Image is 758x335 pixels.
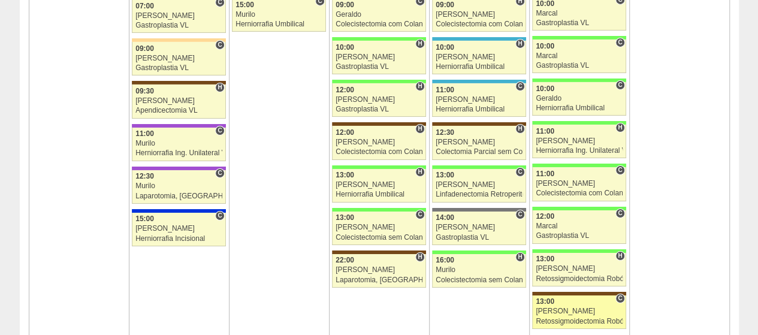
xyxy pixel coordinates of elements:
[332,37,425,41] div: Key: Brasil
[532,79,626,82] div: Key: Brasil
[132,84,225,118] a: H 09:30 [PERSON_NAME] Apendicectomia VL
[415,210,424,219] span: Consultório
[615,165,624,175] span: Consultório
[436,256,454,264] span: 16:00
[536,232,623,240] div: Gastroplastia VL
[436,213,454,222] span: 14:00
[615,209,624,218] span: Consultório
[132,124,225,128] div: Key: IFOR
[215,126,224,135] span: Consultório
[235,11,322,19] div: Murilo
[336,128,354,137] span: 12:00
[415,167,424,177] span: Hospital
[215,211,224,221] span: Consultório
[135,107,222,114] div: Apendicectomia VL
[332,80,425,83] div: Key: Brasil
[532,121,626,125] div: Key: Brasil
[135,44,154,53] span: 09:00
[536,189,623,197] div: Colecistectomia com Colangiografia VL
[436,234,523,242] div: Gastroplastia VL
[436,11,523,19] div: [PERSON_NAME]
[436,96,523,104] div: [PERSON_NAME]
[536,265,623,273] div: [PERSON_NAME]
[332,169,425,203] a: H 13:00 [PERSON_NAME] Herniorrafia Umbilical
[132,209,225,213] div: Key: São Luiz - Itaim
[415,82,424,91] span: Hospital
[436,1,454,9] span: 09:00
[436,128,454,137] span: 12:30
[536,222,623,230] div: Marcal
[532,82,626,116] a: C 10:00 Geraldo Herniorrafia Umbilical
[336,11,422,19] div: Geraldo
[536,297,554,306] span: 13:00
[132,128,225,161] a: C 11:00 Murilo Herniorrafia Ing. Unilateral VL
[132,213,225,246] a: C 15:00 [PERSON_NAME] Herniorrafia Incisional
[436,148,523,156] div: Colectomia Parcial sem Colostomia
[536,127,554,135] span: 11:00
[135,129,154,138] span: 11:00
[536,147,623,155] div: Herniorrafia Ing. Unilateral VL
[336,20,422,28] div: Colecistectomia com Colangiografia VL
[615,251,624,261] span: Hospital
[436,224,523,231] div: [PERSON_NAME]
[332,165,425,169] div: Key: Brasil
[532,292,626,295] div: Key: Santa Joana
[336,43,354,52] span: 10:00
[436,43,454,52] span: 10:00
[532,249,626,253] div: Key: Brasil
[336,191,422,198] div: Herniorrafia Umbilical
[536,104,623,112] div: Herniorrafia Umbilical
[432,254,526,288] a: H 16:00 Murilo Colecistectomia sem Colangiografia VL
[615,123,624,132] span: Hospital
[132,170,225,204] a: C 12:30 Murilo Laparotomia, [GEOGRAPHIC_DATA], Drenagem, Bridas VL
[235,20,322,28] div: Herniorrafia Umbilical
[415,252,424,262] span: Hospital
[135,22,222,29] div: Gastroplastia VL
[135,149,222,157] div: Herniorrafia Ing. Unilateral VL
[132,81,225,84] div: Key: Santa Joana
[536,62,623,70] div: Gastroplastia VL
[536,180,623,188] div: [PERSON_NAME]
[532,207,626,210] div: Key: Brasil
[432,212,526,245] a: C 14:00 [PERSON_NAME] Gastroplastia VL
[536,318,623,325] div: Retossigmoidectomia Robótica
[432,37,526,41] div: Key: Neomater
[436,181,523,189] div: [PERSON_NAME]
[135,140,222,147] div: Murilo
[135,87,154,95] span: 09:30
[336,213,354,222] span: 13:00
[536,10,623,17] div: Marcal
[332,41,425,74] a: H 10:00 [PERSON_NAME] Gastroplastia VL
[532,253,626,286] a: H 13:00 [PERSON_NAME] Retossigmoidectomia Robótica
[135,12,222,20] div: [PERSON_NAME]
[515,210,524,219] span: Consultório
[215,168,224,178] span: Consultório
[215,83,224,92] span: Hospital
[436,63,523,71] div: Herniorrafia Umbilical
[436,138,523,146] div: [PERSON_NAME]
[336,256,354,264] span: 22:00
[336,138,422,146] div: [PERSON_NAME]
[336,105,422,113] div: Gastroplastia VL
[336,181,422,189] div: [PERSON_NAME]
[432,80,526,83] div: Key: Neomater
[536,307,623,315] div: [PERSON_NAME]
[532,164,626,167] div: Key: Brasil
[135,172,154,180] span: 12:30
[132,38,225,42] div: Key: Bartira
[536,275,623,283] div: Retossigmoidectomia Robótica
[436,53,523,61] div: [PERSON_NAME]
[135,64,222,72] div: Gastroplastia VL
[515,167,524,177] span: Consultório
[436,191,523,198] div: Linfadenectomia Retroperitoneal
[135,225,222,233] div: [PERSON_NAME]
[336,96,422,104] div: [PERSON_NAME]
[436,266,523,274] div: Murilo
[332,254,425,288] a: H 22:00 [PERSON_NAME] Laparotomia, [GEOGRAPHIC_DATA], Drenagem, Bridas VL
[432,126,526,159] a: H 12:30 [PERSON_NAME] Colectomia Parcial sem Colostomia
[135,97,222,105] div: [PERSON_NAME]
[436,86,454,94] span: 11:00
[336,266,422,274] div: [PERSON_NAME]
[336,86,354,94] span: 12:00
[336,234,422,242] div: Colecistectomia sem Colangiografia VL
